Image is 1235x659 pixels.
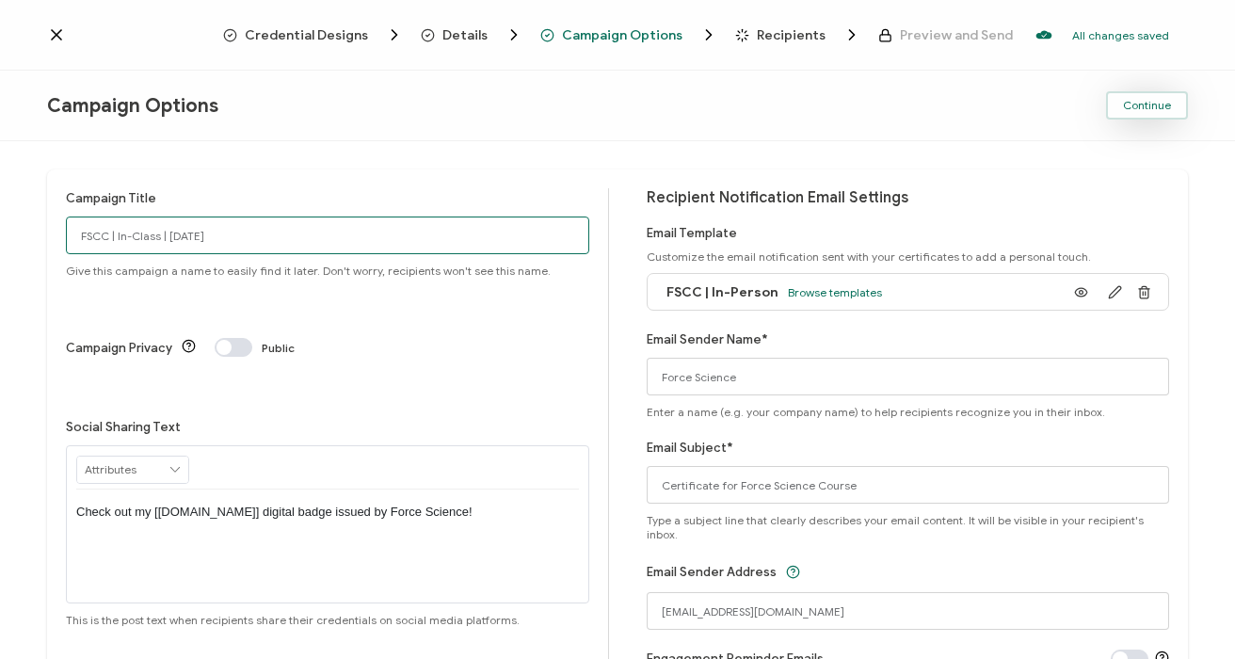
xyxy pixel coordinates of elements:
label: Email Template [647,226,737,240]
button: Continue [1106,91,1188,120]
span: Public [262,341,295,355]
span: Recipients [757,28,826,42]
div: Breadcrumb [223,25,1013,44]
span: Campaign Options [562,28,682,42]
input: Campaign Options [66,217,589,254]
span: Details [442,28,488,42]
span: Credential Designs [223,25,404,44]
label: Social Sharing Text [66,420,181,434]
span: Enter a name (e.g. your company name) to help recipients recognize you in their inbox. [647,405,1105,419]
span: Give this campaign a name to easily find it later. Don't worry, recipients won't see this name. [66,264,551,278]
span: Recipients [735,25,861,44]
input: Subject [647,466,1170,504]
label: Email Sender Name* [647,332,768,346]
iframe: Chat Widget [1141,569,1235,659]
span: Preview and Send [900,28,1013,42]
span: This is the post text when recipients share their credentials on social media platforms. [66,613,520,627]
p: All changes saved [1072,28,1169,42]
span: Continue [1123,100,1171,111]
label: Email Subject* [647,441,733,455]
input: Name [647,358,1170,395]
span: Credential Designs [245,28,368,42]
label: Campaign Privacy [66,341,172,355]
span: Campaign Options [47,94,218,118]
span: Campaign Options [540,25,718,44]
span: Preview and Send [878,28,1013,42]
span: FSCC | In-Person [666,284,778,300]
span: Details [421,25,523,44]
label: Email Sender Address [647,565,777,579]
span: Browse templates [788,285,882,299]
input: Attributes [77,457,188,483]
span: Customize the email notification sent with your certificates to add a personal touch. [647,249,1091,264]
span: Type a subject line that clearly describes your email content. It will be visible in your recipie... [647,513,1170,541]
label: Campaign Title [66,191,156,205]
span: Recipient Notification Email Settings [647,188,908,207]
p: Check out my [[DOMAIN_NAME]] digital badge issued by Force Science! [76,504,579,521]
input: verified@certificate.forcescience.com [647,592,1170,630]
